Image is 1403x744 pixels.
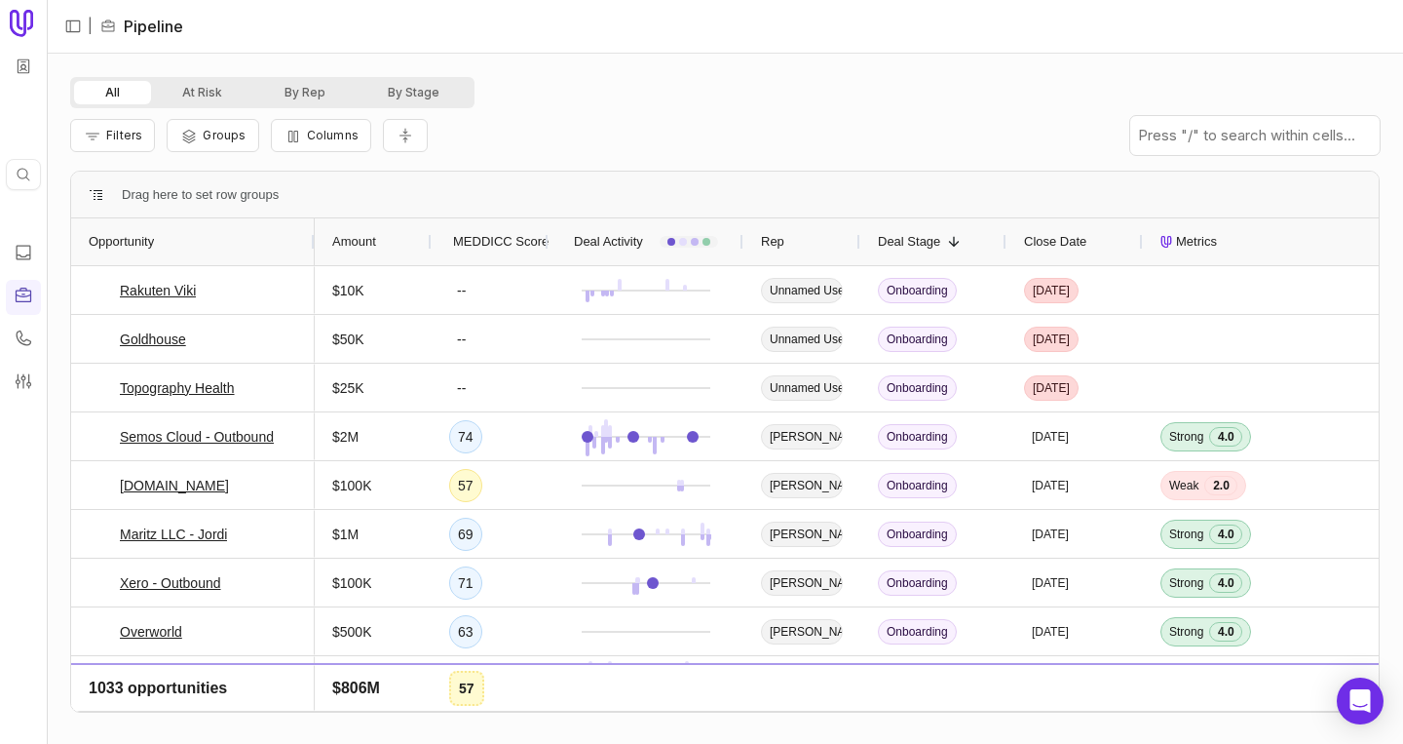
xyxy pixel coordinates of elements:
span: Strong [1169,624,1203,640]
time: [DATE] [1033,283,1070,298]
span: Onboarding [878,278,957,303]
button: Workspace [9,52,38,81]
button: All [74,81,151,104]
span: Unnamed User [761,327,843,352]
button: Columns [271,119,371,152]
span: Deal Activity [574,230,643,254]
span: Close Date [1024,230,1086,254]
button: By Stage [357,81,471,104]
span: Columns [307,128,359,142]
span: [PERSON_NAME] [761,522,843,547]
span: | [88,15,93,38]
span: Onboarding [878,668,957,693]
span: MEDDICC Score [453,230,549,254]
button: At Risk [151,81,253,104]
span: Strong [1169,575,1203,591]
span: $100K [332,571,371,595]
span: Onboarding [878,375,957,401]
span: Onboarding [878,473,957,498]
div: MEDDICC Score [449,218,531,265]
span: Strong [1169,527,1203,542]
span: Onboarding [878,570,957,596]
span: Groups [203,128,246,142]
span: Drag here to set row groups [122,183,279,207]
div: 63 [449,615,482,648]
span: $500K [332,669,371,692]
div: Row Groups [122,183,279,207]
input: Press "/" to search within cells... [1130,116,1380,155]
span: Strong [1169,429,1203,445]
span: 4.0 [1209,573,1242,593]
a: Rakuten Viki [120,279,196,302]
span: $500K [332,620,371,644]
span: Deal Stage [878,230,940,254]
a: Overworld [120,620,182,644]
span: Opportunity [89,230,154,254]
span: [PERSON_NAME] [761,619,843,645]
span: [PERSON_NAME] [761,424,843,450]
span: 4.0 [1209,427,1242,447]
time: [DATE] [1032,575,1069,591]
a: [DOMAIN_NAME] [120,474,229,497]
div: -- [449,275,474,306]
span: Unnamed User [761,375,843,401]
time: [DATE] [1032,624,1069,640]
time: [DATE] [1033,380,1070,396]
div: 71 [449,567,482,600]
span: $100K [332,474,371,497]
span: 4.0 [1209,622,1242,642]
a: Goldhouse [120,328,186,351]
time: [DATE] [1032,478,1069,493]
a: Xero - Outbound [120,571,221,595]
span: [PERSON_NAME] [761,570,843,596]
span: Unnamed User [761,278,843,303]
span: $10K [332,279,364,302]
span: Rep [761,230,784,254]
span: $25K [332,376,364,400]
span: [PERSON_NAME] [761,668,843,693]
button: Expand sidebar [58,12,88,41]
span: [PERSON_NAME] [761,473,843,498]
button: By Rep [253,81,357,104]
span: $50K [332,328,364,351]
div: Open Intercom Messenger [1337,678,1384,724]
div: 74 [449,420,482,453]
time: [DATE] [1032,527,1069,542]
div: 69 [449,518,482,551]
span: Onboarding [878,522,957,547]
time: [DATE] [1032,429,1069,445]
time: [DATE] [1033,332,1070,347]
span: 4.0 [1209,671,1242,690]
span: Onboarding [878,619,957,645]
span: 2.0 [1204,476,1237,495]
li: Pipeline [100,15,183,38]
span: Onboarding [878,424,957,450]
div: -- [449,372,474,404]
a: Maritz LLC - Jordi [120,523,227,546]
div: -- [449,324,474,355]
a: Topography Health [120,376,235,400]
span: $1M [332,523,359,546]
span: Weak [1169,478,1198,493]
a: SSRS/Social Science Research Solutions [120,669,297,692]
button: Filter Pipeline [70,119,155,152]
span: Metrics [1176,230,1217,254]
span: Amount [332,230,376,254]
button: Group Pipeline [167,119,258,152]
div: 74 [449,664,482,697]
span: Strong [1169,673,1203,688]
span: Onboarding [878,327,957,352]
time: [DATE] [1032,673,1069,688]
button: Collapse all rows [383,119,428,153]
div: 57 [449,469,482,502]
span: Filters [106,128,142,142]
a: Semos Cloud - Outbound [120,425,274,449]
span: 4.0 [1209,525,1242,544]
span: $2M [332,425,359,449]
